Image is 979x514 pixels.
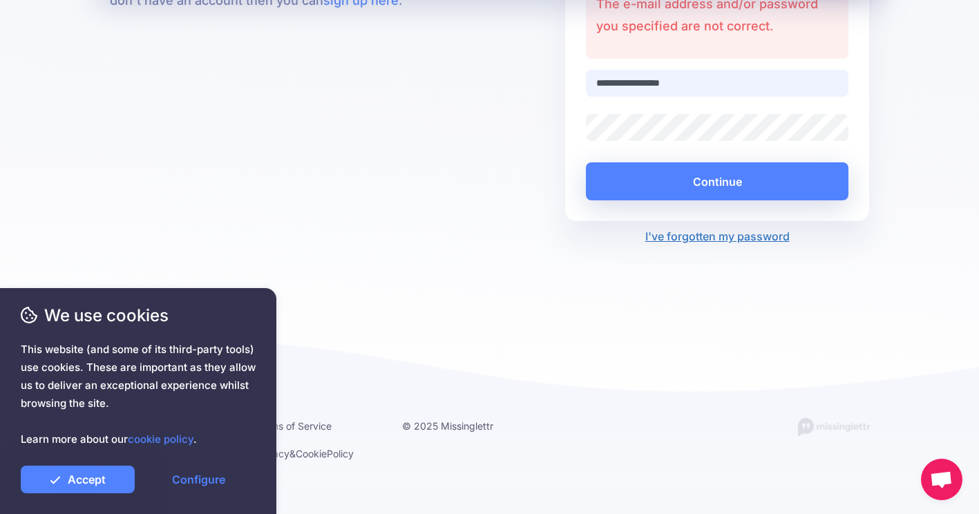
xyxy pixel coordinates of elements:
[128,432,193,446] a: cookie policy
[296,448,327,459] a: Cookie
[921,459,962,500] a: Open chat
[21,466,135,493] a: Accept
[256,445,381,462] li: & Policy
[256,420,332,432] a: Terms of Service
[586,162,849,200] button: Continue
[21,341,256,448] span: This website (and some of its third-party tools) use cookies. These are important as they allow u...
[21,303,256,327] span: We use cookies
[142,466,256,493] a: Configure
[402,417,528,435] li: © 2025 Missinglettr
[645,229,790,243] a: I've forgotten my password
